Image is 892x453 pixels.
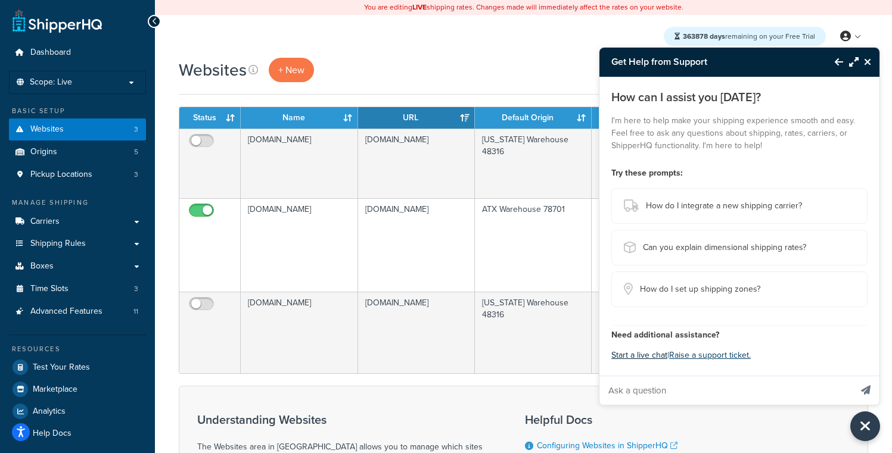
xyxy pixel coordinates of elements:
[592,198,708,292] td: [US_STATE] Warehouse 48316 [US_STATE] Warehouse 90002 ATX Warehouse 78701 [GEOGRAPHIC_DATA] Iga
[30,147,57,157] span: Origins
[358,129,475,198] td: [DOMAIN_NAME]
[358,292,475,373] td: [DOMAIN_NAME]
[611,271,868,307] button: How do I set up shipping zones?
[30,239,86,249] span: Shipping Rules
[33,429,72,439] span: Help Docs
[9,379,146,400] a: Marketplace
[9,118,146,140] a: Websites 3
[9,106,146,116] div: Basic Setup
[9,255,146,277] a: Boxes
[611,188,868,224] button: How do I integrate a new shipping carrier?
[599,48,823,76] h3: Get Help from Support
[9,211,146,233] a: Carriers
[30,307,102,317] span: Advanced Features
[358,107,475,129] th: URL: activate to sort column ascending
[475,129,592,198] td: [US_STATE] Warehouse 48316
[9,278,146,300] a: Time Slots 3
[412,2,427,13] b: LIVE
[9,301,146,323] a: Advanced Features 11
[241,292,358,373] td: [DOMAIN_NAME]
[9,141,146,163] li: Origins
[525,413,739,426] h3: Helpful Docs
[13,9,102,33] a: ShipperHQ Home
[33,407,66,417] span: Analytics
[592,129,708,198] td: [US_STATE] Warehouse 48316 ATX Warehouse 78701 [GEOGRAPHIC_DATA] Iga
[850,411,880,441] button: Close Resource Center
[278,63,304,77] span: + New
[9,118,146,140] li: Websites
[9,164,146,186] li: Pickup Locations
[9,233,146,255] a: Shipping Rules
[30,217,60,227] span: Carriers
[9,344,146,354] div: Resources
[33,363,90,373] span: Test Your Rates
[9,423,146,444] a: Help Docs
[269,58,314,82] a: + New
[9,164,146,186] a: Pickup Locations 3
[33,385,77,395] span: Marketplace
[611,329,868,341] h4: Need additional assistance?
[179,58,247,82] h1: Websites
[646,198,802,214] span: How do I integrate a new shipping carrier?
[859,55,879,69] button: Close Resource Center
[611,347,868,364] p: |
[592,292,708,373] td: [US_STATE] Warehouse 48316 [US_STATE] Warehouse 90002 ATX Warehouse 78701 [GEOGRAPHIC_DATA]
[664,27,826,46] div: remaining on your Free Trial
[30,284,69,294] span: Time Slots
[843,48,859,76] button: Maximize Resource Center
[852,376,879,405] button: Send message
[475,198,592,292] td: ATX Warehouse 78701
[9,401,146,422] a: Analytics
[9,141,146,163] a: Origins 5
[30,261,54,271] span: Boxes
[640,281,760,298] span: How do I set up shipping zones?
[179,107,241,129] th: Status: activate to sort column ascending
[30,170,92,180] span: Pickup Locations
[475,107,592,129] th: Default Origin: activate to sort column ascending
[133,307,138,317] span: 11
[134,170,138,180] span: 3
[823,48,843,76] button: Back to Resource Center
[611,347,667,364] button: Start a live chat
[9,301,146,323] li: Advanced Features
[9,198,146,208] div: Manage Shipping
[611,167,868,179] h4: Try these prompts:
[134,124,138,135] span: 3
[134,284,138,294] span: 3
[599,376,851,405] input: Ask a question
[611,230,868,265] button: Can you explain dimensional shipping rates?
[197,413,495,426] h3: Understanding Websites
[241,198,358,292] td: [DOMAIN_NAME]
[611,114,868,152] p: I'm here to help make your shipping experience smooth and easy. Feel free to ask any questions ab...
[475,292,592,373] td: [US_STATE] Warehouse 48316
[9,42,146,64] a: Dashboard
[30,77,72,88] span: Scope: Live
[683,31,725,42] strong: 363878 days
[134,147,138,157] span: 5
[30,48,71,58] span: Dashboard
[358,198,475,292] td: [DOMAIN_NAME]
[611,89,868,105] p: How can I assist you [DATE]?
[537,439,677,452] a: Configuring Websites in ShipperHQ
[30,124,64,135] span: Websites
[9,278,146,300] li: Time Slots
[241,129,358,198] td: [DOMAIN_NAME]
[643,239,806,256] span: Can you explain dimensional shipping rates?
[9,357,146,378] a: Test Your Rates
[669,349,751,361] a: Raise a support ticket.
[241,107,358,129] th: Name: activate to sort column ascending
[592,107,708,129] th: Active Origins: activate to sort column ascending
